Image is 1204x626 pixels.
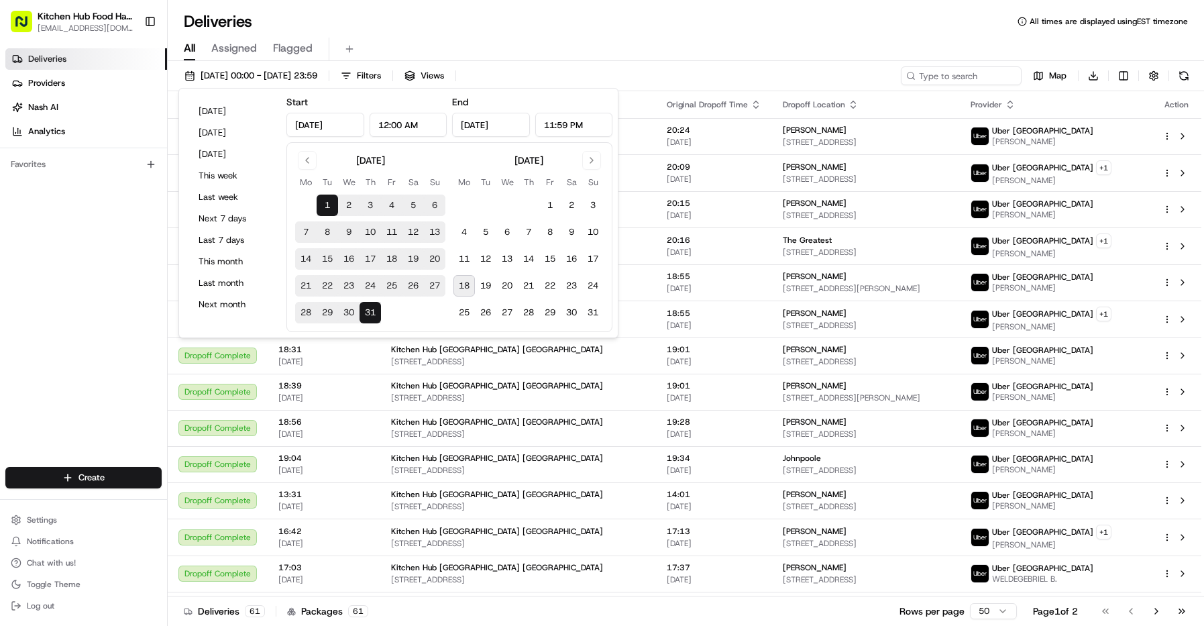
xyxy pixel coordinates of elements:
th: Sunday [582,175,604,189]
span: Provider [971,99,1002,110]
span: Kitchen Hub [GEOGRAPHIC_DATA] [GEOGRAPHIC_DATA] [391,562,603,573]
button: 24 [360,275,381,297]
span: 18:39 [278,380,370,391]
button: 27 [424,275,445,297]
span: [STREET_ADDRESS] [391,501,645,512]
button: 4 [381,195,402,216]
label: Start [286,96,308,108]
button: 26 [475,302,496,323]
span: [PERSON_NAME] [783,489,846,500]
span: Original Dropoff Time [667,99,748,110]
span: [PERSON_NAME] [992,209,1093,220]
span: 18:55 [667,308,761,319]
span: Johnpoole [783,453,821,464]
span: Uber [GEOGRAPHIC_DATA] [992,454,1093,464]
button: Settings [5,511,162,529]
span: [PERSON_NAME] [783,308,846,319]
img: uber-new-logo.jpeg [971,565,989,582]
button: 11 [381,221,402,243]
span: [PERSON_NAME] [992,428,1093,439]
button: 25 [453,302,475,323]
a: 💻API Documentation [108,295,221,319]
span: Pylon [133,333,162,343]
input: Date [452,113,530,137]
div: Packages [287,605,368,618]
button: Create [5,467,162,488]
span: Uber [GEOGRAPHIC_DATA] [992,381,1093,392]
div: Start new chat [60,128,220,142]
span: Uber [GEOGRAPHIC_DATA] [992,162,1093,173]
span: [STREET_ADDRESS] [783,320,949,331]
span: Uber [GEOGRAPHIC_DATA] [992,309,1093,319]
span: [DATE] [667,247,761,258]
span: [STREET_ADDRESS] [783,465,949,476]
span: [STREET_ADDRESS] [391,538,645,549]
span: 17:37 [667,562,761,573]
span: [STREET_ADDRESS] [391,574,645,585]
button: Notifications [5,532,162,551]
span: Uber [GEOGRAPHIC_DATA] [992,236,1093,246]
img: uber-new-logo.jpeg [971,419,989,437]
span: [EMAIL_ADDRESS][DOMAIN_NAME] [38,23,133,34]
span: Kitchen Hub [GEOGRAPHIC_DATA] [GEOGRAPHIC_DATA] [391,526,603,537]
button: Next month [193,295,273,314]
button: 22 [539,275,561,297]
button: 24 [582,275,604,297]
th: Tuesday [317,175,338,189]
button: Toggle Theme [5,575,162,594]
span: [DATE] [667,538,761,549]
th: Thursday [518,175,539,189]
span: [PERSON_NAME] [783,526,846,537]
button: Refresh [1174,66,1193,85]
button: Views [398,66,450,85]
span: 19:34 [667,453,761,464]
span: [DATE] [278,501,370,512]
span: Kitchen Hub [GEOGRAPHIC_DATA] [GEOGRAPHIC_DATA] [391,380,603,391]
span: Uber [GEOGRAPHIC_DATA] [992,527,1093,537]
button: 26 [402,275,424,297]
div: Favorites [5,154,162,175]
span: [DATE] [667,393,761,403]
span: Dropoff Location [783,99,845,110]
span: [PERSON_NAME] [783,198,846,209]
img: uber-new-logo.jpeg [971,127,989,145]
th: Saturday [402,175,424,189]
button: 11 [453,248,475,270]
span: 20:09 [667,162,761,172]
span: [DATE] [278,393,370,403]
button: Kitchen Hub Food Hall - Support Office[EMAIL_ADDRESS][DOMAIN_NAME] [5,5,139,38]
button: 5 [402,195,424,216]
span: [PERSON_NAME] [992,136,1093,147]
span: 19:01 [667,380,761,391]
img: uber-new-logo.jpeg [971,274,989,291]
button: 8 [539,221,561,243]
span: 19:04 [278,453,370,464]
span: Uber [GEOGRAPHIC_DATA] [992,345,1093,356]
button: 23 [338,275,360,297]
span: [PERSON_NAME] [783,271,846,282]
span: 20:15 [667,198,761,209]
th: Thursday [360,175,381,189]
button: [DATE] [193,102,273,121]
span: All times are displayed using EST timezone [1030,16,1188,27]
button: Log out [5,596,162,615]
span: [DATE] [278,465,370,476]
span: [PERSON_NAME] [992,539,1111,550]
span: Knowledge Base [27,300,103,313]
span: [PERSON_NAME] [992,464,1093,475]
div: Deliveries [184,605,265,618]
button: Next 7 days [193,209,273,228]
span: Providers [28,77,65,89]
button: Last 7 days [193,231,273,250]
button: [DATE] [193,145,273,164]
span: [STREET_ADDRESS] [783,538,949,549]
span: [STREET_ADDRESS][PERSON_NAME] [783,393,949,403]
span: Assigned [211,40,257,56]
button: [DATE] 00:00 - [DATE] 23:59 [178,66,323,85]
span: [DATE] 00:00 - [DATE] 23:59 [201,70,317,82]
button: 3 [360,195,381,216]
div: 📗 [13,301,24,312]
span: [DATE] [667,429,761,439]
span: [DATE] [667,574,761,585]
button: 3 [582,195,604,216]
